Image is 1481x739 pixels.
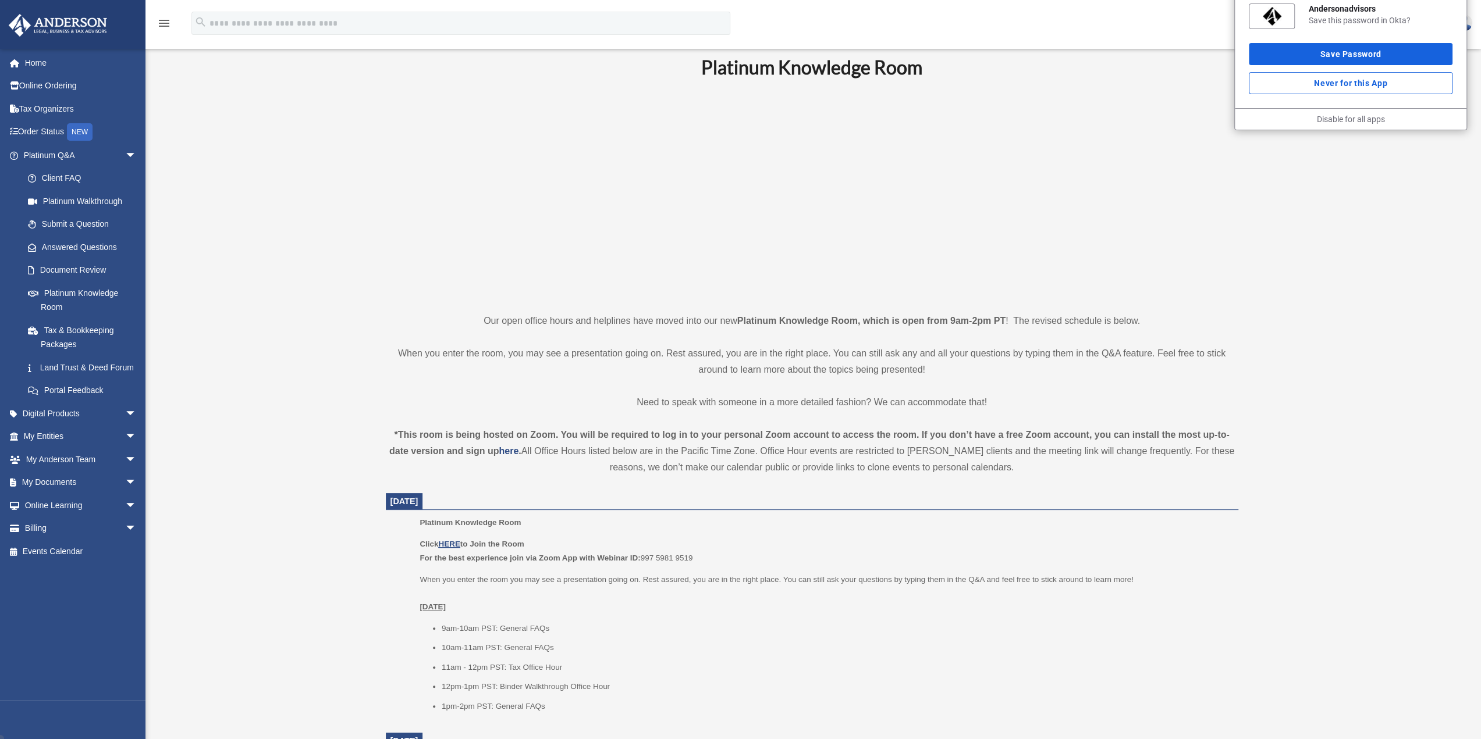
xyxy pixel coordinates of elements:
[125,402,148,426] span: arrow_drop_down
[1263,7,1281,26] img: nr4NPwAAAAZJREFUAwAwEkJbZx1BKgAAAABJRU5ErkJggg==
[701,56,922,78] b: Platinum Knowledge Room
[8,120,154,144] a: Order StatusNEW
[125,144,148,167] span: arrow_drop_down
[16,190,154,213] a: Platinum Walkthrough
[8,74,154,98] a: Online Ordering
[16,213,154,236] a: Submit a Question
[8,144,154,167] a: Platinum Q&Aarrow_drop_down
[1317,115,1385,124] a: Disable for all apps
[8,402,154,425] a: Digital Productsarrow_drop_down
[125,425,148,449] span: arrow_drop_down
[1249,72,1452,94] button: Never for this App
[420,554,640,562] b: For the best experience join via Zoom App with Webinar ID:
[420,540,524,548] b: Click to Join the Room
[125,517,148,541] span: arrow_drop_down
[442,661,1230,674] li: 11am - 12pm PST: Tax Office Hour
[8,97,154,120] a: Tax Organizers
[16,379,154,402] a: Portal Feedback
[386,345,1238,378] p: When you enter the room, you may see a presentation going on. Rest assured, you are in the right ...
[8,425,154,448] a: My Entitiesarrow_drop_down
[1309,15,1452,26] div: Save this password in Okta?
[16,281,148,319] a: Platinum Knowledge Room
[389,430,1230,456] strong: *This room is being hosted on Zoom. You will be required to log in to your personal Zoom account ...
[16,235,154,259] a: Answered Questions
[125,448,148,472] span: arrow_drop_down
[5,14,111,37] img: Anderson Advisors Platinum Portal
[442,622,1230,636] li: 9am-10am PST: General FAQs
[499,446,518,456] a: here
[390,497,418,506] span: [DATE]
[442,699,1230,713] li: 1pm-2pm PST: General FAQs
[16,167,154,190] a: Client FAQ
[16,356,154,379] a: Land Trust & Deed Forum
[386,394,1238,410] p: Need to speak with someone in a more detailed fashion? We can accommodate that!
[8,51,154,74] a: Home
[67,123,93,141] div: NEW
[8,517,154,540] a: Billingarrow_drop_down
[8,471,154,494] a: My Documentsarrow_drop_down
[125,494,148,517] span: arrow_drop_down
[442,680,1230,694] li: 12pm-1pm PST: Binder Walkthrough Office Hour
[438,540,460,548] a: HERE
[8,494,154,517] a: Online Learningarrow_drop_down
[16,319,154,356] a: Tax & Bookkeeping Packages
[420,602,446,611] u: [DATE]
[420,537,1230,565] p: 997 5981 9519
[157,16,171,30] i: menu
[1309,3,1452,14] div: Andersonadvisors
[8,540,154,563] a: Events Calendar
[420,573,1230,614] p: When you enter the room you may see a presentation going on. Rest assured, you are in the right p...
[157,20,171,30] a: menu
[386,313,1238,329] p: Our open office hours and helplines have moved into our new ! The revised schedule is below.
[737,316,1006,326] strong: Platinum Knowledge Room, which is open from 9am-2pm PT
[420,518,521,527] span: Platinum Knowledge Room
[1249,43,1452,65] button: Save Password
[386,427,1238,476] div: All Office Hours listed below are in the Pacific Time Zone. Office Hour events are restricted to ...
[442,641,1230,655] li: 10am-11am PST: General FAQs
[518,446,521,456] strong: .
[637,95,986,291] iframe: 231110_Toby_KnowledgeRoom
[194,16,207,28] i: search
[125,471,148,495] span: arrow_drop_down
[8,448,154,471] a: My Anderson Teamarrow_drop_down
[16,259,154,282] a: Document Review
